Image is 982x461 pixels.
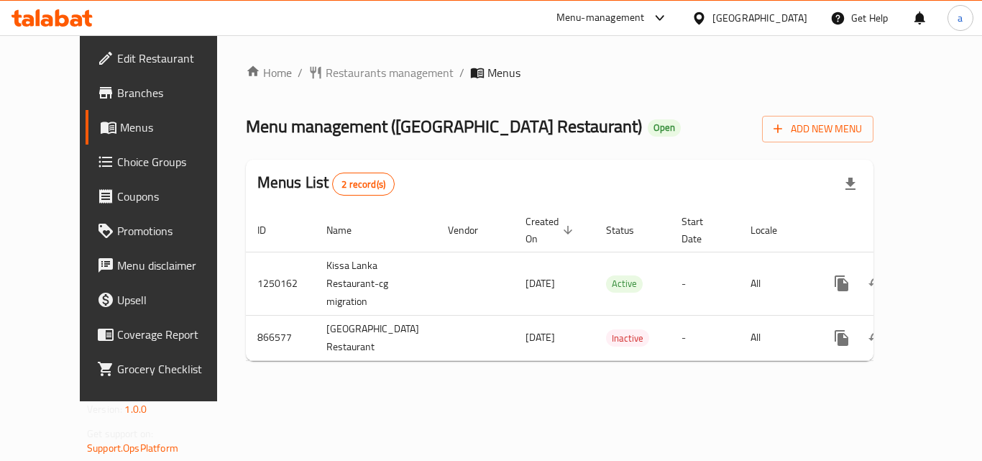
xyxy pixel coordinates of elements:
td: [GEOGRAPHIC_DATA] Restaurant [315,315,436,360]
span: Created On [526,213,577,247]
span: 2 record(s) [333,178,394,191]
span: Status [606,222,653,239]
button: more [825,321,859,355]
div: Total records count [332,173,395,196]
span: Branches [117,84,232,101]
td: Kissa Lanka Restaurant-cg migration [315,252,436,315]
span: Open [648,122,681,134]
div: Export file [833,167,868,201]
a: Coupons [86,179,244,214]
span: Get support on: [87,424,153,443]
span: ID [257,222,285,239]
span: Coverage Report [117,326,232,343]
span: 1.0.0 [124,400,147,419]
div: [GEOGRAPHIC_DATA] [712,10,807,26]
a: Upsell [86,283,244,317]
a: Grocery Checklist [86,352,244,386]
span: Start Date [682,213,722,247]
h2: Menus List [257,172,395,196]
span: Promotions [117,222,232,239]
span: Inactive [606,330,649,347]
button: Add New Menu [762,116,873,142]
a: Menu disclaimer [86,248,244,283]
span: [DATE] [526,328,555,347]
th: Actions [813,209,974,252]
td: 866577 [246,315,315,360]
span: Locale [751,222,796,239]
a: Branches [86,76,244,110]
span: Edit Restaurant [117,50,232,67]
table: enhanced table [246,209,974,361]
span: Menus [120,119,232,136]
td: - [670,252,739,315]
span: Version: [87,400,122,419]
span: Restaurants management [326,64,454,81]
a: Menus [86,110,244,145]
span: Active [606,275,643,292]
span: Choice Groups [117,153,232,170]
button: Change Status [859,266,894,301]
span: Menus [487,64,520,81]
span: a [958,10,963,26]
span: Menu disclaimer [117,257,232,274]
span: Add New Menu [774,120,862,138]
a: Edit Restaurant [86,41,244,76]
td: All [739,315,813,360]
a: Support.OpsPlatform [87,439,178,457]
li: / [298,64,303,81]
span: Name [326,222,370,239]
span: Menu management ( [GEOGRAPHIC_DATA] Restaurant ) [246,110,642,142]
td: 1250162 [246,252,315,315]
div: Menu-management [556,9,645,27]
button: more [825,266,859,301]
a: Choice Groups [86,145,244,179]
span: Upsell [117,291,232,309]
span: Vendor [448,222,497,239]
a: Promotions [86,214,244,248]
td: All [739,252,813,315]
nav: breadcrumb [246,64,873,81]
td: - [670,315,739,360]
li: / [459,64,464,81]
a: Coverage Report [86,317,244,352]
span: Coupons [117,188,232,205]
div: Inactive [606,329,649,347]
a: Home [246,64,292,81]
button: Change Status [859,321,894,355]
a: Restaurants management [308,64,454,81]
span: Grocery Checklist [117,360,232,378]
div: Open [648,119,681,137]
span: [DATE] [526,274,555,293]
